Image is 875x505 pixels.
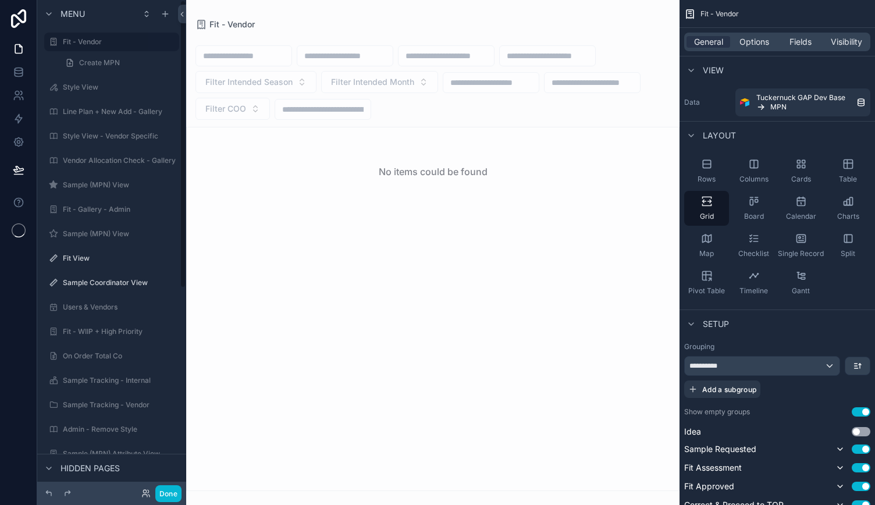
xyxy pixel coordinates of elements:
a: Vendor Allocation Check - Gallery [44,151,179,170]
a: Fit - Gallery - Admin [44,200,179,219]
button: Board [731,191,776,226]
a: Admin - Remove Style [44,420,179,439]
button: Table [826,154,870,189]
span: Calendar [786,212,816,221]
span: Hidden pages [61,463,120,474]
a: Tuckernuck GAP Dev BaseMPN [735,88,870,116]
span: Table [839,175,857,184]
span: Columns [739,175,769,184]
span: Add a subgroup [702,385,756,394]
a: Sample Coordinator View [44,273,179,292]
button: Grid [684,191,729,226]
label: On Order Total Co [63,351,177,361]
label: Sample Coordinator View [63,278,177,287]
span: Checklist [738,249,769,258]
label: Fit View [63,254,177,263]
span: Board [744,212,764,221]
button: Pivot Table [684,265,729,300]
button: Rows [684,154,729,189]
span: Map [699,249,714,258]
label: Sample (MPN) View [63,229,177,239]
span: Fit - Vendor [700,9,739,19]
button: Single Record [778,228,823,263]
button: Gantt [778,265,823,300]
a: Fit - WIIP + High Priority [44,322,179,341]
label: Style View [63,83,177,92]
span: Timeline [739,286,768,296]
span: Layout [703,130,736,141]
label: Sample Tracking - Internal [63,376,177,385]
button: Charts [826,191,870,226]
span: Single Record [778,249,824,258]
span: Grid [700,212,714,221]
img: Airtable Logo [740,98,749,107]
button: Add a subgroup [684,380,760,398]
label: Users & Vendors [63,303,177,312]
button: Checklist [731,228,776,263]
a: Sample Tracking - Internal [44,371,179,390]
button: Timeline [731,265,776,300]
label: Sample (MPN) Attribute View [63,449,177,458]
span: Create MPN [79,58,120,67]
label: Data [684,98,731,107]
button: Columns [731,154,776,189]
a: Sample (MPN) View [44,176,179,194]
button: Cards [778,154,823,189]
span: View [703,65,724,76]
label: Fit - Gallery - Admin [63,205,177,214]
span: MPN [770,102,787,112]
label: Show empty groups [684,407,750,417]
label: Sample Tracking - Vendor [63,400,177,410]
button: Calendar [778,191,823,226]
a: Create MPN [58,54,179,72]
label: Fit - Vendor [63,37,172,47]
span: Rows [698,175,716,184]
span: General [694,36,723,48]
a: Sample (MPN) Attribute View [44,444,179,463]
a: Style View [44,78,179,97]
span: Pivot Table [688,286,725,296]
a: Sample (MPN) View [44,225,179,243]
button: Split [826,228,870,263]
label: Sample (MPN) View [63,180,177,190]
a: On Order Total Co [44,347,179,365]
span: Sample Requested [684,443,756,455]
label: Admin - Remove Style [63,425,177,434]
a: Line Plan + New Add - Gallery [44,102,179,121]
span: Tuckernuck GAP Dev Base [756,93,845,102]
span: Cards [791,175,811,184]
span: Setup [703,318,729,330]
span: Split [841,249,855,258]
span: Menu [61,8,85,20]
span: Fit Approved [684,481,734,492]
span: Visibility [831,36,862,48]
label: Fit - WIIP + High Priority [63,327,177,336]
a: Sample Tracking - Vendor [44,396,179,414]
a: Fit View [44,249,179,268]
span: Fit Assessment [684,462,742,474]
span: Gantt [792,286,810,296]
button: Map [684,228,729,263]
span: Options [739,36,769,48]
label: Style View - Vendor Specific [63,131,177,141]
a: Users & Vendors [44,298,179,316]
label: Line Plan + New Add - Gallery [63,107,177,116]
span: Fields [789,36,812,48]
button: Done [155,485,182,502]
label: Grouping [684,342,714,351]
span: Charts [837,212,859,221]
span: Idea [684,426,701,438]
a: Style View - Vendor Specific [44,127,179,145]
a: Fit - Vendor [44,33,179,51]
label: Vendor Allocation Check - Gallery [63,156,177,165]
